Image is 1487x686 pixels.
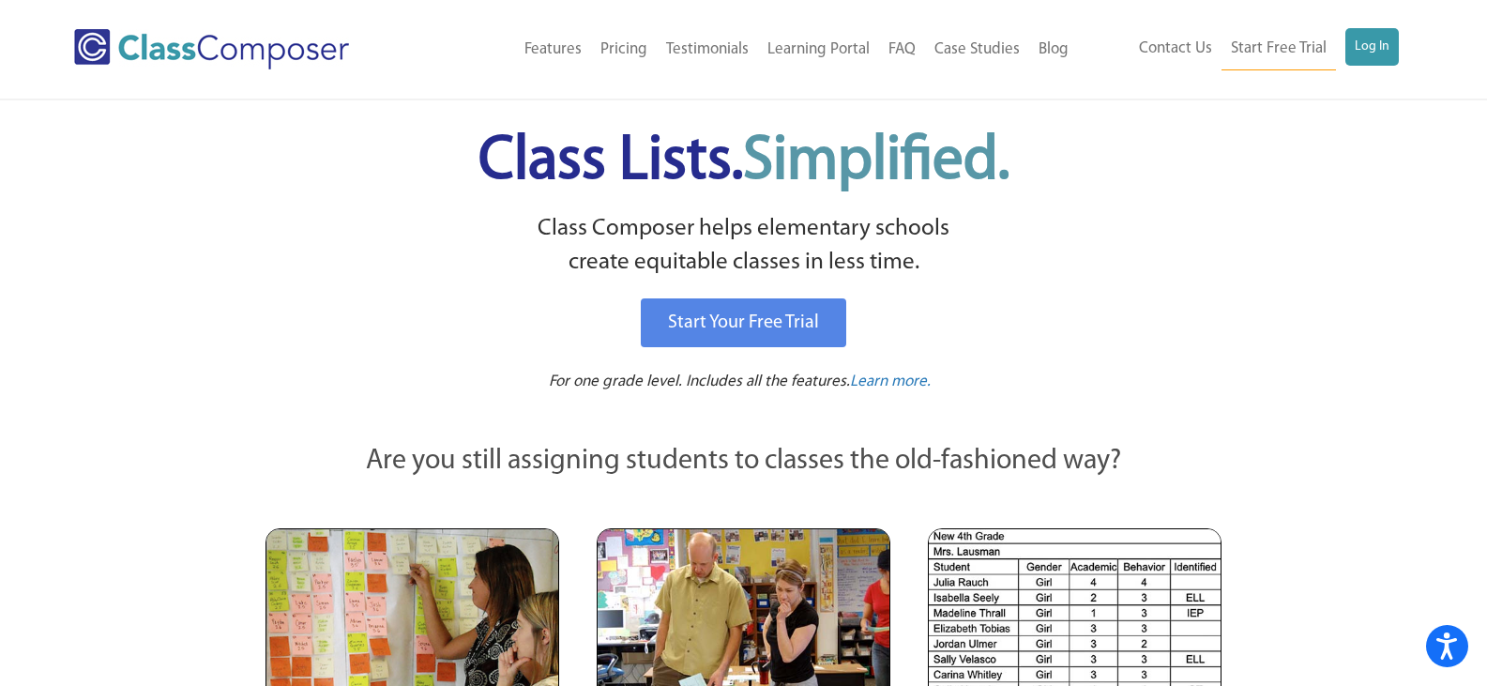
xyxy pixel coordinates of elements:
[515,29,591,70] a: Features
[74,29,349,69] img: Class Composer
[423,29,1078,70] nav: Header Menu
[549,373,850,389] span: For one grade level. Includes all the features.
[1221,28,1336,70] a: Start Free Trial
[641,298,846,347] a: Start Your Free Trial
[1345,28,1399,66] a: Log In
[758,29,879,70] a: Learning Portal
[850,371,931,394] a: Learn more.
[743,131,1009,192] span: Simplified.
[879,29,925,70] a: FAQ
[1078,28,1399,70] nav: Header Menu
[668,313,819,332] span: Start Your Free Trial
[850,373,931,389] span: Learn more.
[266,441,1222,482] p: Are you still assigning students to classes the old-fashioned way?
[591,29,657,70] a: Pricing
[925,29,1029,70] a: Case Studies
[1130,28,1221,69] a: Contact Us
[1029,29,1078,70] a: Blog
[478,131,1009,192] span: Class Lists.
[657,29,758,70] a: Testimonials
[263,212,1225,281] p: Class Composer helps elementary schools create equitable classes in less time.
